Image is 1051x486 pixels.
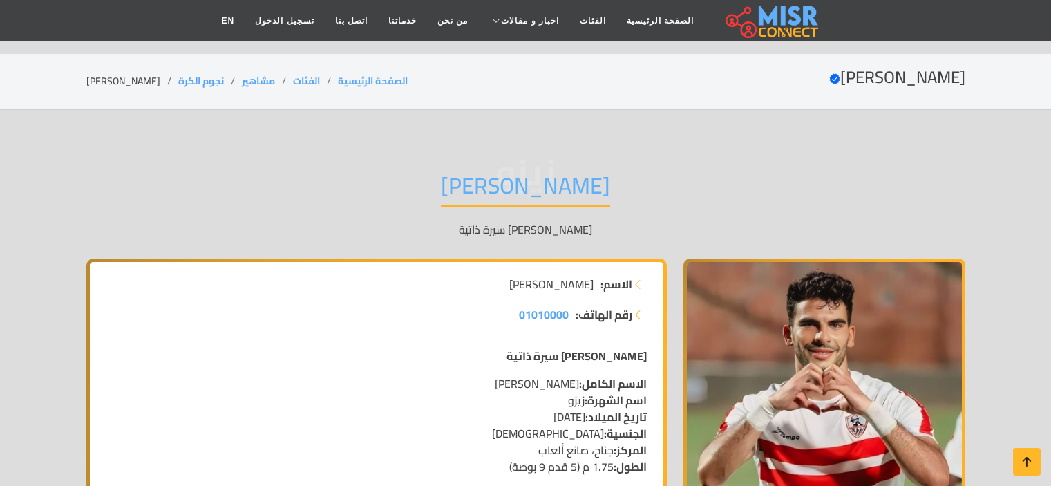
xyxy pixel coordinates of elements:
[211,8,245,34] a: EN
[585,390,647,411] strong: اسم الشهرة:
[242,72,275,90] a: مشاهير
[519,306,569,323] a: 01010000
[293,72,320,90] a: الفئات
[86,221,965,238] p: [PERSON_NAME] سيرة ذاتية
[178,72,224,90] a: نجوم الكرة
[614,440,647,460] strong: المركز:
[829,68,965,88] h2: [PERSON_NAME]
[501,15,559,27] span: اخبار و مقالات
[506,346,647,366] strong: [PERSON_NAME] سيرة ذاتية
[569,8,616,34] a: الفئات
[616,8,704,34] a: الصفحة الرئيسية
[325,8,378,34] a: اتصل بنا
[585,406,647,427] strong: تاريخ الميلاد:
[441,172,610,207] h1: [PERSON_NAME]
[106,375,647,475] p: [PERSON_NAME] زيزو [DATE] [DEMOGRAPHIC_DATA] جناح، صانع ألعاب 1.75 م (5 قدم 9 بوصة)
[427,8,478,34] a: من نحن
[600,276,632,292] strong: الاسم:
[604,423,647,444] strong: الجنسية:
[86,74,178,88] li: [PERSON_NAME]
[245,8,324,34] a: تسجيل الدخول
[478,8,569,34] a: اخبار و مقالات
[509,276,594,292] span: [PERSON_NAME]
[614,456,647,477] strong: الطول:
[378,8,427,34] a: خدماتنا
[726,3,818,38] img: main.misr_connect
[829,73,840,84] svg: Verified account
[576,306,632,323] strong: رقم الهاتف:
[579,373,647,394] strong: الاسم الكامل:
[519,304,569,325] span: 01010000
[338,72,408,90] a: الصفحة الرئيسية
